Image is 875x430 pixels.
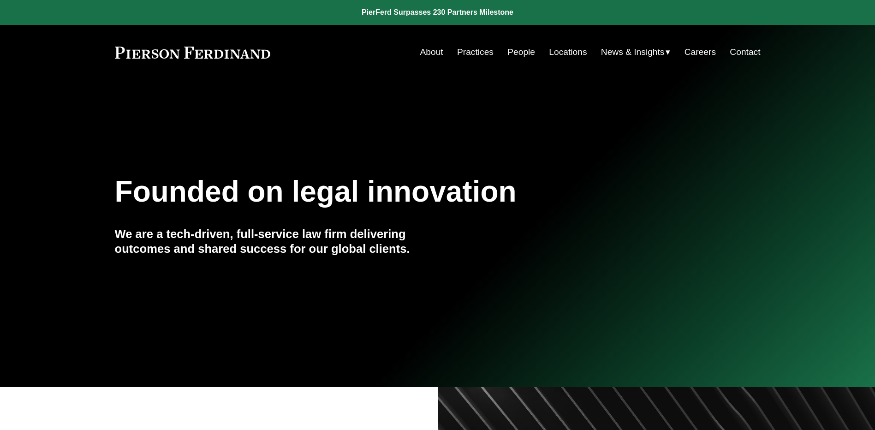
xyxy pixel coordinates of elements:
a: Practices [457,43,494,61]
a: People [507,43,535,61]
a: Locations [549,43,587,61]
h4: We are a tech-driven, full-service law firm delivering outcomes and shared success for our global... [115,227,438,257]
a: Contact [730,43,760,61]
h1: Founded on legal innovation [115,175,653,209]
a: About [420,43,443,61]
a: folder dropdown [601,43,671,61]
a: Careers [685,43,716,61]
span: News & Insights [601,44,665,60]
